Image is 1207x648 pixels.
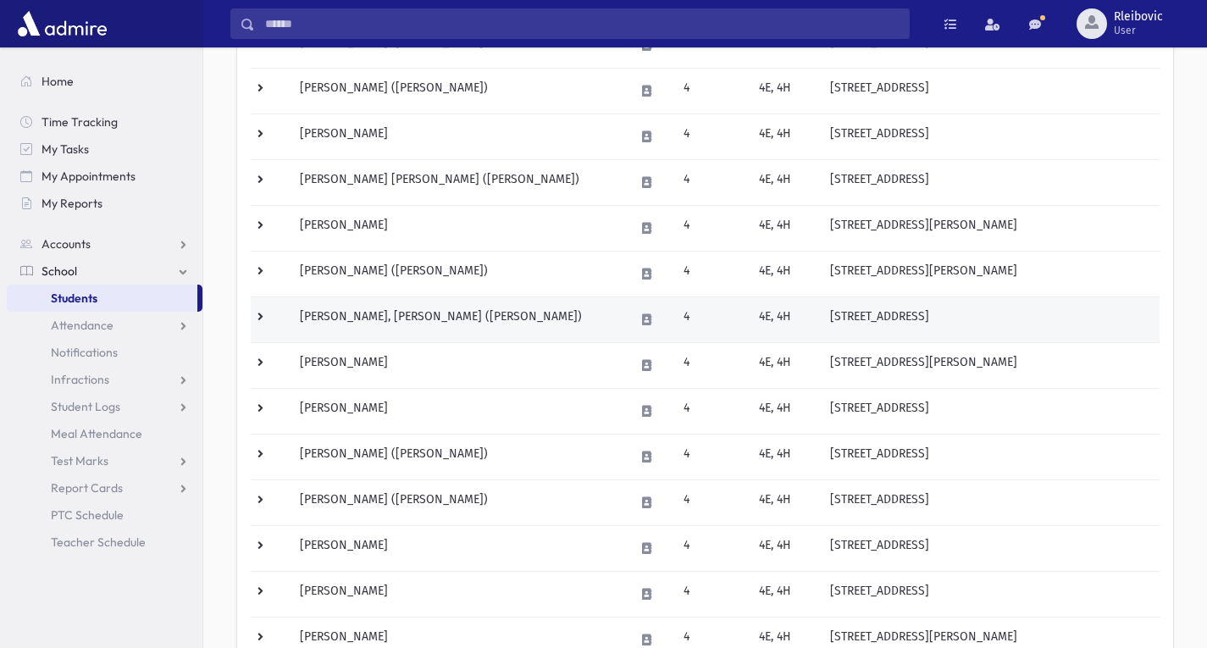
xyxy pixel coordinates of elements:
td: 4E, 4H [749,205,820,251]
a: Notifications [7,339,202,366]
td: [PERSON_NAME] [290,205,624,251]
td: 4E, 4H [749,251,820,296]
a: Test Marks [7,447,202,474]
td: 4 [673,159,748,205]
td: [STREET_ADDRESS] [820,296,1160,342]
span: Meal Attendance [51,426,142,441]
span: School [42,263,77,279]
td: 4E, 4H [749,388,820,434]
a: My Tasks [7,136,202,163]
a: My Appointments [7,163,202,190]
td: 4 [673,114,748,159]
a: Meal Attendance [7,420,202,447]
span: My Tasks [42,141,89,157]
a: PTC Schedule [7,501,202,529]
td: 4 [673,205,748,251]
span: My Appointments [42,169,136,184]
td: 4 [673,525,748,571]
td: [PERSON_NAME] [290,342,624,388]
td: [PERSON_NAME] ([PERSON_NAME]) [290,479,624,525]
td: 4 [673,479,748,525]
span: Report Cards [51,480,123,496]
td: 4E, 4H [749,114,820,159]
td: [STREET_ADDRESS][PERSON_NAME] [820,251,1160,296]
span: User [1114,24,1163,37]
a: Student Logs [7,393,202,420]
td: [PERSON_NAME] [290,114,624,159]
td: 4 [673,68,748,114]
span: Infractions [51,372,109,387]
td: [STREET_ADDRESS] [820,68,1160,114]
td: [STREET_ADDRESS] [820,434,1160,479]
span: PTC Schedule [51,507,124,523]
a: Accounts [7,230,202,258]
td: 4 [673,251,748,296]
td: 4E, 4H [749,434,820,479]
a: Students [7,285,197,312]
td: 4 [673,342,748,388]
a: Time Tracking [7,108,202,136]
td: [PERSON_NAME] ([PERSON_NAME]) [290,68,624,114]
td: [PERSON_NAME] [290,571,624,617]
td: 4E, 4H [749,342,820,388]
td: [STREET_ADDRESS][PERSON_NAME] [820,342,1160,388]
span: Test Marks [51,453,108,468]
span: My Reports [42,196,102,211]
td: [PERSON_NAME] [290,525,624,571]
a: School [7,258,202,285]
td: 4 [673,388,748,434]
td: 4 [673,434,748,479]
span: Rleibovic [1114,10,1163,24]
span: Attendance [51,318,114,333]
td: 4E, 4H [749,68,820,114]
span: Students [51,291,97,306]
span: Accounts [42,236,91,252]
a: Home [7,68,202,95]
td: 4 [673,296,748,342]
td: 4E, 4H [749,159,820,205]
a: Infractions [7,366,202,393]
td: [PERSON_NAME] ([PERSON_NAME]) [290,251,624,296]
td: [STREET_ADDRESS] [820,114,1160,159]
a: Attendance [7,312,202,339]
span: Time Tracking [42,114,118,130]
img: AdmirePro [14,7,111,41]
span: Notifications [51,345,118,360]
td: 4E, 4H [749,525,820,571]
span: Student Logs [51,399,120,414]
td: 4E, 4H [749,571,820,617]
td: [STREET_ADDRESS] [820,571,1160,617]
td: [STREET_ADDRESS] [820,479,1160,525]
td: [STREET_ADDRESS] [820,525,1160,571]
a: Report Cards [7,474,202,501]
a: My Reports [7,190,202,217]
td: 4 [673,571,748,617]
span: Teacher Schedule [51,534,146,550]
input: Search [255,8,909,39]
a: Teacher Schedule [7,529,202,556]
td: [PERSON_NAME], [PERSON_NAME] ([PERSON_NAME]) [290,296,624,342]
td: [PERSON_NAME] ([PERSON_NAME]) [290,434,624,479]
td: [STREET_ADDRESS] [820,159,1160,205]
td: 4E, 4H [749,296,820,342]
td: [STREET_ADDRESS] [820,388,1160,434]
td: [PERSON_NAME] [290,388,624,434]
td: 4E, 4H [749,479,820,525]
td: [PERSON_NAME] [PERSON_NAME] ([PERSON_NAME]) [290,159,624,205]
span: Home [42,74,74,89]
td: [STREET_ADDRESS][PERSON_NAME] [820,205,1160,251]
